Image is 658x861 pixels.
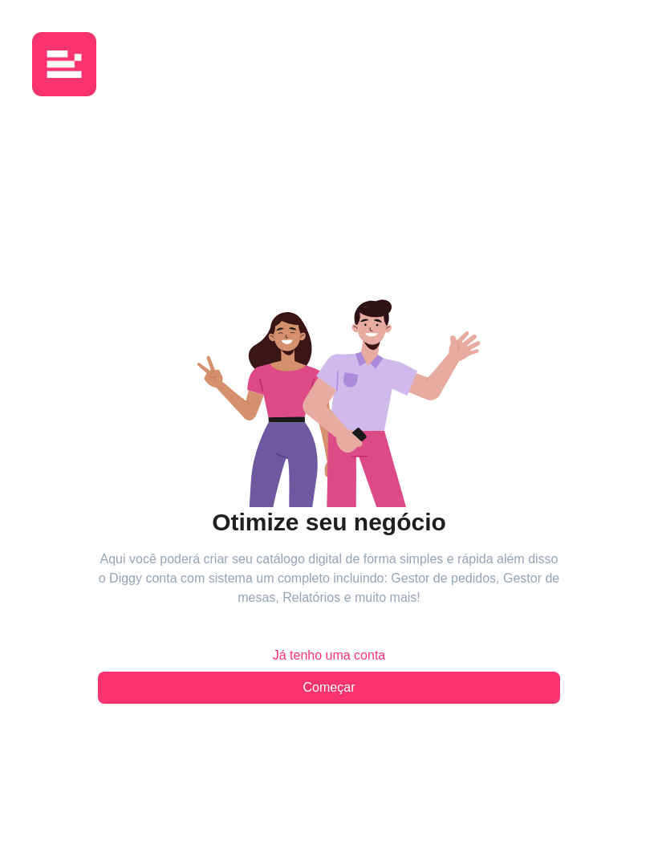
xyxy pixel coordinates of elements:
[98,672,560,704] button: Começar
[98,550,560,607] article: Aqui você poderá criar seu catálogo digital de forma simples e rápida além disso o Diggy conta co...
[98,266,560,507] div: animation
[32,32,96,96] img: logo
[303,678,355,697] span: Começar
[273,646,386,665] span: Já tenho uma conta
[98,507,560,538] h2: Otimize seu negócio
[98,640,560,672] button: Já tenho uma conta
